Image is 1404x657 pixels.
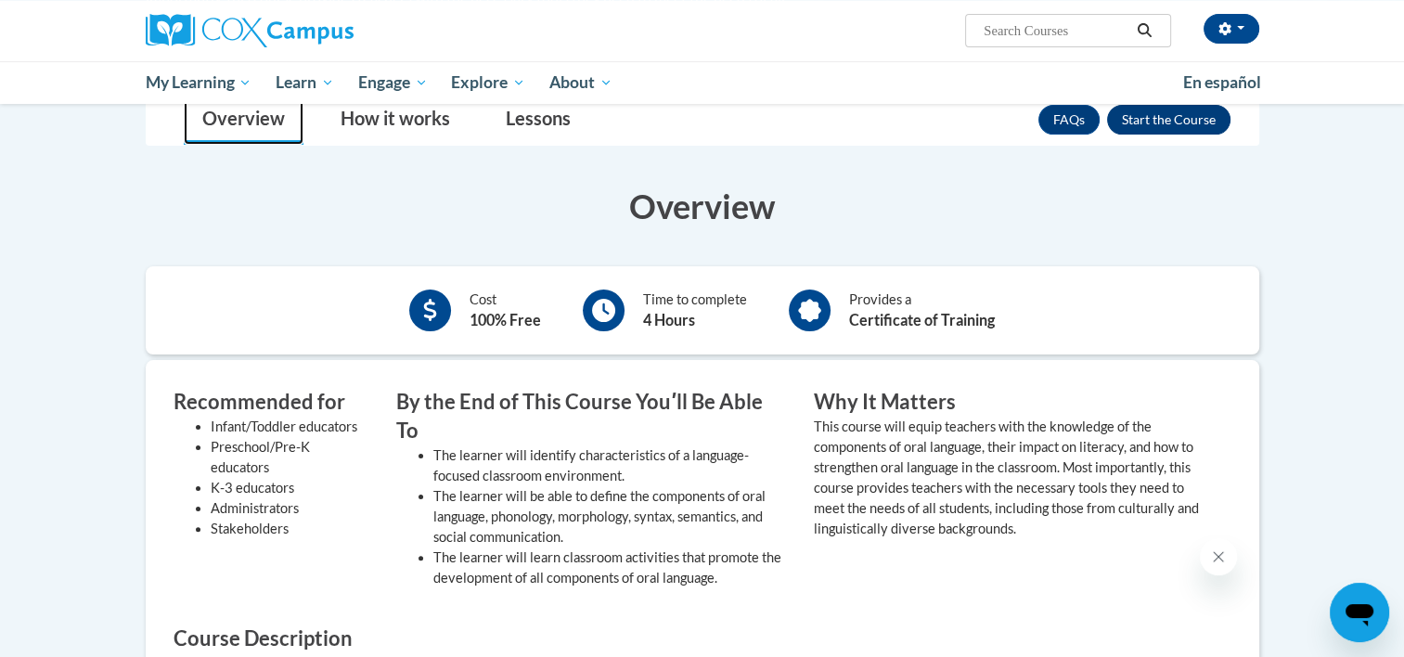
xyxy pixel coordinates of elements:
iframe: Close message [1200,538,1237,575]
a: Lessons [487,96,589,145]
li: The learner will identify characteristics of a language-focused classroom environment. [433,445,786,486]
span: Explore [451,71,525,94]
value: This course will equip teachers with the knowledge of the components of oral language, their impa... [814,419,1199,536]
a: FAQs [1038,105,1100,135]
span: About [549,71,612,94]
a: How it works [322,96,469,145]
li: Preschool/Pre-K educators [211,437,368,478]
input: Search Courses [982,19,1130,42]
span: Hi. How can we help? [11,13,150,28]
h3: Course Description [174,625,1231,653]
span: Engage [358,71,428,94]
li: The learner will learn classroom activities that promote the development of all components of ora... [433,547,786,588]
div: Main menu [118,61,1287,104]
b: 100% Free [470,311,541,328]
span: En español [1183,72,1261,92]
a: En español [1171,63,1273,102]
a: Learn [264,61,346,104]
h3: Why It Matters [814,388,1204,417]
span: Learn [276,71,334,94]
a: About [537,61,625,104]
button: Search [1130,19,1158,42]
li: Stakeholders [211,519,368,539]
button: Account Settings [1204,14,1259,44]
h3: Recommended for [174,388,368,417]
h3: By the End of This Course Youʹll Be Able To [396,388,786,445]
a: My Learning [134,61,264,104]
li: Infant/Toddler educators [211,417,368,437]
li: The learner will be able to define the components of oral language, phonology, morphology, syntax... [433,486,786,547]
h3: Overview [146,183,1259,229]
a: Cox Campus [146,14,498,47]
img: Cox Campus [146,14,354,47]
button: Enroll [1107,105,1230,135]
div: Time to complete [643,290,747,331]
a: Overview [184,96,303,145]
b: Certificate of Training [849,311,995,328]
a: Engage [346,61,440,104]
div: Cost [470,290,541,331]
iframe: Button to launch messaging window [1330,583,1389,642]
li: K-3 educators [211,478,368,498]
b: 4 Hours [643,311,695,328]
a: Explore [439,61,537,104]
div: Provides a [849,290,995,331]
li: Administrators [211,498,368,519]
span: My Learning [145,71,251,94]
